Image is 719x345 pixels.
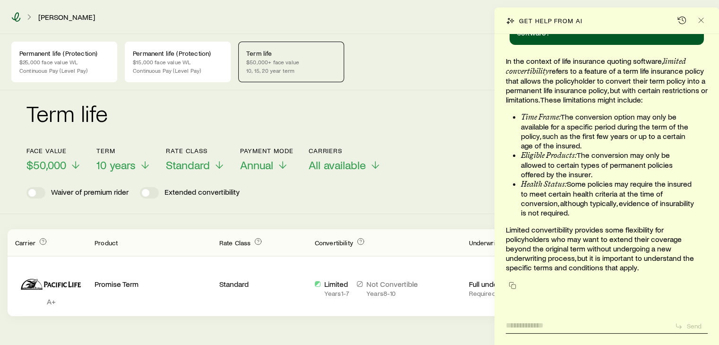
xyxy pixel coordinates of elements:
[133,67,223,74] p: Continuous Pay (Level Pay)
[166,158,210,172] span: Standard
[19,67,109,74] p: Continuous Pay (Level Pay)
[95,239,118,247] span: Product
[166,147,225,172] button: Rate ClassStandard
[506,225,708,272] p: Limited convertibility provides some flexibility for policyholders who may want to extend their c...
[309,158,366,172] span: All available
[366,290,418,297] p: Years 8 - 10
[315,239,353,247] span: Convertibility
[246,58,336,66] p: $50,000+ face value
[125,42,231,82] a: Permanent life (Protection)$15,000 face value WLContinuous Pay (Level Pay)
[521,151,577,160] strong: Eligible Products:
[26,147,81,172] button: Face value$50,000
[309,147,381,155] p: Carriers
[96,147,151,155] p: Term
[468,290,556,297] p: Required
[96,147,151,172] button: Term10 years
[521,112,561,121] strong: Time Frame:
[468,239,505,247] span: Underwriting
[26,102,108,124] h2: Term life
[309,147,381,172] button: CarriersAll available
[238,42,344,82] a: Term life$50,000+ face value10, 15, 20 year term
[246,67,336,74] p: 10, 15, 20 year term
[521,180,567,189] strong: Health Status:
[240,147,294,172] button: Payment ModeAnnual
[686,322,702,330] p: Send
[506,56,708,104] p: In the context of life insurance quoting software, refers to a feature of a term life insurance p...
[11,42,117,82] a: Permanent life (Protection)$25,000 face value WLContinuous Pay (Level Pay)
[521,112,696,150] li: The conversion option may only be available for a specific period during the term of the policy, ...
[219,279,307,289] p: Standard
[19,58,109,66] p: $25,000 face value WL
[51,187,129,198] p: Waiver of premium rider
[219,239,251,247] span: Rate Class
[133,50,223,57] p: Permanent life (Protection)
[240,147,294,155] p: Payment Mode
[15,297,87,306] p: A+
[671,320,708,332] button: Send
[166,147,225,155] p: Rate Class
[165,187,240,198] p: Extended convertibility
[95,279,212,289] p: Promise Term
[15,239,35,247] span: Carrier
[96,158,136,172] span: 10 years
[366,279,418,289] p: Not Convertible
[38,13,95,22] a: [PERSON_NAME]
[26,158,66,172] span: $50,000
[26,147,81,155] p: Face value
[324,279,349,289] p: Limited
[246,50,336,57] p: Term life
[519,17,582,25] p: Get help from AI
[468,279,556,289] p: Full underwriting
[240,158,273,172] span: Annual
[19,50,109,57] p: Permanent life (Protection)
[133,58,223,66] p: $15,000 face value WL
[521,150,696,179] li: The conversion may only be allowed to certain types of permanent policies offered by the insurer.
[8,229,711,316] div: Term quotes
[694,14,708,27] button: Close
[324,290,349,297] p: Years 1 - 7
[521,179,696,217] li: Some policies may require the insured to meet certain health criteria at the time of conversion, ...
